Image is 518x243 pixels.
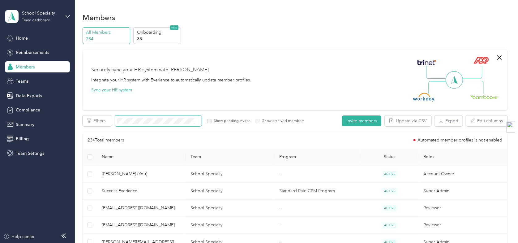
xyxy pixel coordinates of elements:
[83,115,112,126] button: Filters
[274,149,361,166] th: Program
[170,25,178,30] span: NEW
[102,222,181,228] span: [EMAIL_ADDRESS][DOMAIN_NAME]
[382,188,397,194] span: ACTIVE
[382,222,397,228] span: ACTIVE
[186,200,274,217] td: School Specialty
[342,115,381,126] button: Invite members
[435,115,463,126] button: Export
[97,149,186,166] th: Name
[102,188,181,194] span: Success Everlance
[97,183,186,200] td: Success Everlance
[274,200,361,217] td: -
[16,121,34,128] span: Summary
[16,136,29,142] span: Billing
[102,154,181,159] span: Name
[418,166,507,183] td: Account Owner
[186,166,274,183] td: School Specialty
[137,36,179,42] p: 33
[16,35,28,41] span: Home
[16,93,42,99] span: Data Exports
[418,149,507,166] th: Roles
[382,205,397,211] span: ACTIVE
[212,118,250,124] label: Show pending invites
[418,183,507,200] td: Super Admin
[137,29,179,36] p: Onboarding
[274,217,361,234] td: -
[186,149,274,166] th: Team
[462,81,484,94] img: Line Right Down
[97,166,186,183] td: Jessica Pedroza (You)
[97,200,186,217] td: favr1+schoolspecialty@everlance.com
[91,66,209,74] div: Securely sync your HR system with [PERSON_NAME]
[186,183,274,200] td: School Specialty
[88,137,124,144] p: 234 Total members
[274,166,361,183] td: -
[22,10,61,16] div: School Specialty
[466,115,507,126] button: Edit columns
[473,57,489,64] img: ADP
[418,200,507,217] td: Reviewer
[16,64,35,70] span: Members
[382,171,397,177] span: ACTIVE
[507,122,518,133] img: toggle-logo.svg
[102,171,181,177] span: [PERSON_NAME] (You)
[413,93,435,102] img: Workday
[428,81,450,93] img: Line Left Down
[186,217,274,234] td: School Specialty
[83,14,115,21] h1: Members
[102,205,181,211] span: [EMAIL_ADDRESS][DOMAIN_NAME]
[22,19,50,22] div: Team dashboard
[16,49,49,56] span: Reimbursements
[91,77,251,83] div: Integrate your HR system with Everlance to automatically update member profiles.
[86,29,128,36] p: All Members
[418,138,503,142] span: Automated member profiles is not enabled
[418,217,507,234] td: Reviewer
[461,66,482,79] img: Line Right Up
[426,66,448,79] img: Line Left Up
[483,208,518,243] iframe: Everlance-gr Chat Button Frame
[16,78,28,85] span: Teams
[470,95,499,99] img: BambooHR
[97,217,186,234] td: favr2+schoolspecialty@everlance.com
[86,36,128,42] p: 234
[260,118,304,124] label: Show archived members
[274,183,361,200] td: Standard Rate CPM Program
[385,115,431,126] button: Update via CSV
[416,58,438,67] img: Trinet
[16,107,40,113] span: Compliance
[361,149,419,166] th: Status
[3,233,35,240] button: Help center
[16,150,44,157] span: Team Settings
[91,87,132,93] button: Sync your HR system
